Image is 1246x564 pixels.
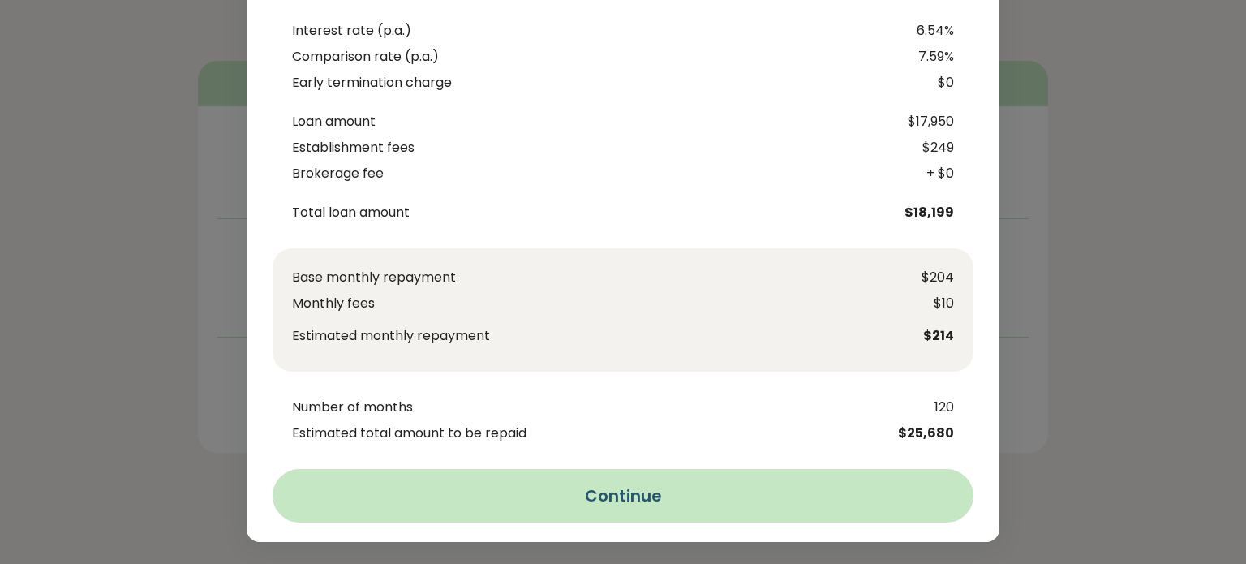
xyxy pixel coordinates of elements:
[292,424,892,443] span: Estimated total amount to be repaid
[873,326,954,346] span: $214
[892,164,973,183] span: + $0
[892,112,973,131] span: $17,950
[292,21,892,41] span: Interest rate (p.a.)
[292,47,892,67] span: Comparison rate (p.a.)
[292,73,892,93] span: Early termination charge
[292,138,892,157] span: Establishment fees
[892,21,973,41] span: 6.54%
[892,203,973,222] span: $18,199
[873,294,954,313] span: $10
[292,203,892,222] span: Total loan amount
[892,424,973,443] span: $25,680
[292,398,892,417] span: Number of months
[292,112,892,131] span: Loan amount
[292,164,892,183] span: Brokerage fee
[292,326,873,346] span: Estimated monthly repayment
[873,268,954,287] span: $204
[892,398,973,417] span: 120
[292,268,873,287] span: Base monthly repayment
[273,469,973,523] button: Continue
[892,73,973,93] span: $0
[892,138,973,157] span: $249
[292,294,873,313] span: Monthly fees
[892,47,973,67] span: 7.59%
